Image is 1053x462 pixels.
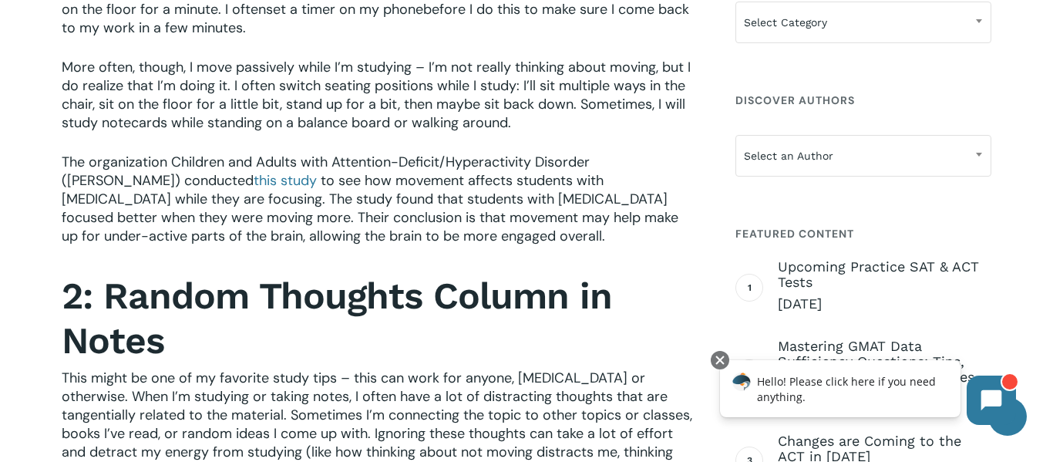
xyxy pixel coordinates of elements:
span: Mastering GMAT Data Sufficiency Questions: Tips, Tricks, and Worked Examples [778,339,991,385]
span: Select an Author [736,140,991,172]
a: this study [254,171,317,190]
h4: Featured Content [735,220,991,248]
span: Select Category [736,6,991,39]
strong: 2: Random Thoughts Column in Notes [62,274,612,363]
iframe: Chatbot [704,348,1031,440]
a: Upcoming Practice SAT & ACT Tests [DATE] [778,259,991,313]
span: to see how movement affects students with [MEDICAL_DATA] while they are focusing. The study found... [62,171,678,245]
h4: Discover Authors [735,86,991,114]
span: Select an Author [735,135,991,177]
span: More often, though, I move passively while I’m studying – I’m not really thinking about moving, b... [62,58,691,132]
span: Select Category [735,2,991,43]
span: Upcoming Practice SAT & ACT Tests [778,259,991,290]
a: Mastering GMAT Data Sufficiency Questions: Tips, Tricks, and Worked Examples [DATE] [778,339,991,408]
span: [DATE] [778,295,991,313]
span: The organization Children and Adults with Attention-Deficit/Hyperactivity Disorder ([PERSON_NAME]... [62,153,590,190]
